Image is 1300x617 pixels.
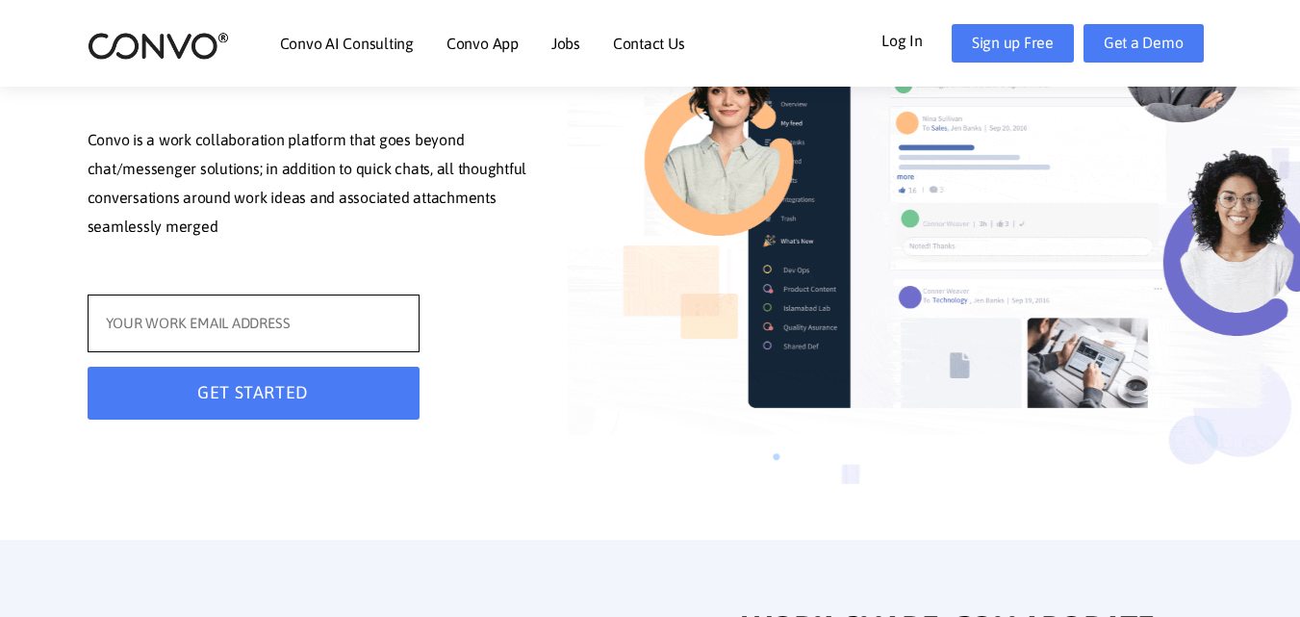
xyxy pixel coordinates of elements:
a: Contact Us [613,36,685,51]
button: GET STARTED [88,367,420,420]
a: Log In [881,24,952,55]
a: Sign up Free [952,24,1074,63]
a: Convo App [446,36,519,51]
p: Convo is a work collaboration platform that goes beyond chat/messenger solutions; in addition to ... [88,126,540,245]
a: Convo AI Consulting [280,36,414,51]
a: Jobs [551,36,580,51]
input: YOUR WORK EMAIL ADDRESS [88,295,420,352]
img: logo_2.png [88,31,229,61]
a: Get a Demo [1083,24,1204,63]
